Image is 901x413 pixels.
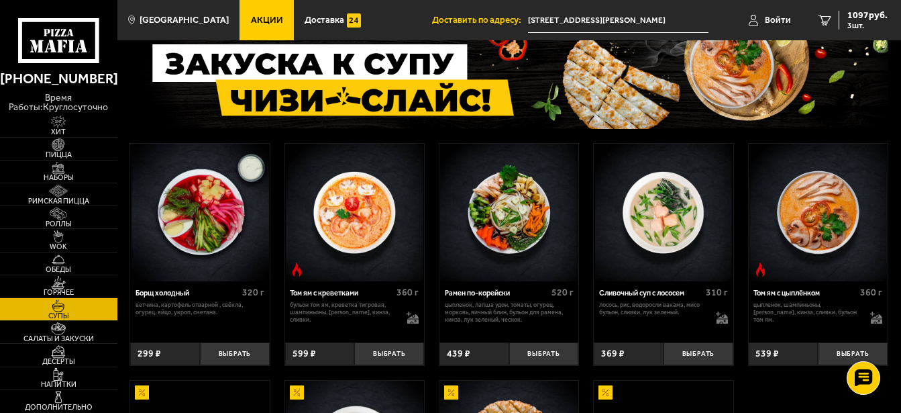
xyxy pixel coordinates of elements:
[136,302,264,316] p: ветчина, картофель отварной , свёкла, огурец, яйцо, укроп, сметана.
[290,302,397,324] p: бульон том ям, креветка тигровая, шампиньоны, [PERSON_NAME], кинза, сливки.
[753,289,857,297] div: Том ям с цыплёнком
[594,144,733,281] a: Сливочный суп с лососем
[599,302,706,316] p: лосось, рис, водоросли вакамэ, мисо бульон, сливки, лук зеленый.
[755,349,779,359] span: 539 ₽
[706,287,728,298] span: 310 г
[432,15,528,24] span: Доставить по адресу:
[847,11,888,20] span: 1097 руб.
[753,302,861,324] p: цыпленок, шампиньоны, [PERSON_NAME], кинза, сливки, бульон том ям.
[599,289,702,297] div: Сливочный суп с лососем
[140,15,229,24] span: [GEOGRAPHIC_DATA]
[598,385,613,400] img: Акционный
[354,342,424,365] button: Выбрать
[601,349,625,359] span: 369 ₽
[440,144,578,281] img: Рамен по-корейски
[135,385,149,400] img: Акционный
[664,342,733,365] button: Выбрать
[290,289,393,297] div: Том ям с креветками
[445,302,574,324] p: цыпленок, лапша удон, томаты, огурец, морковь, яичный блин, бульон для рамена, кинза, лук зеленый...
[551,287,574,298] span: 520 г
[290,385,304,400] img: Акционный
[765,15,791,24] span: Войти
[347,13,361,28] img: 15daf4d41897b9f0e9f617042186c801.svg
[447,349,470,359] span: 439 ₽
[749,144,887,281] img: Том ям с цыплёнком
[847,21,888,30] span: 3 шт.
[131,144,269,281] img: Борщ холодный
[445,289,548,297] div: Рамен по-корейски
[749,144,888,281] a: Острое блюдоТом ям с цыплёнком
[138,349,161,359] span: 299 ₽
[753,263,767,277] img: Острое блюдо
[136,289,239,297] div: Борщ холодный
[396,287,419,298] span: 360 г
[286,144,423,281] img: Том ям с креветками
[860,287,882,298] span: 360 г
[528,8,708,33] span: улица Матроса Железняка, 53, подъезд 4
[818,342,888,365] button: Выбрать
[444,385,458,400] img: Акционный
[200,342,270,365] button: Выбрать
[251,15,283,24] span: Акции
[528,8,708,33] input: Ваш адрес доставки
[285,144,424,281] a: Острое блюдоТом ям с креветками
[242,287,264,298] span: 320 г
[293,349,316,359] span: 599 ₽
[290,263,304,277] img: Острое блюдо
[130,144,269,281] a: Борщ холодный
[509,342,579,365] button: Выбрать
[305,15,344,24] span: Доставка
[595,144,733,281] img: Сливочный суп с лососем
